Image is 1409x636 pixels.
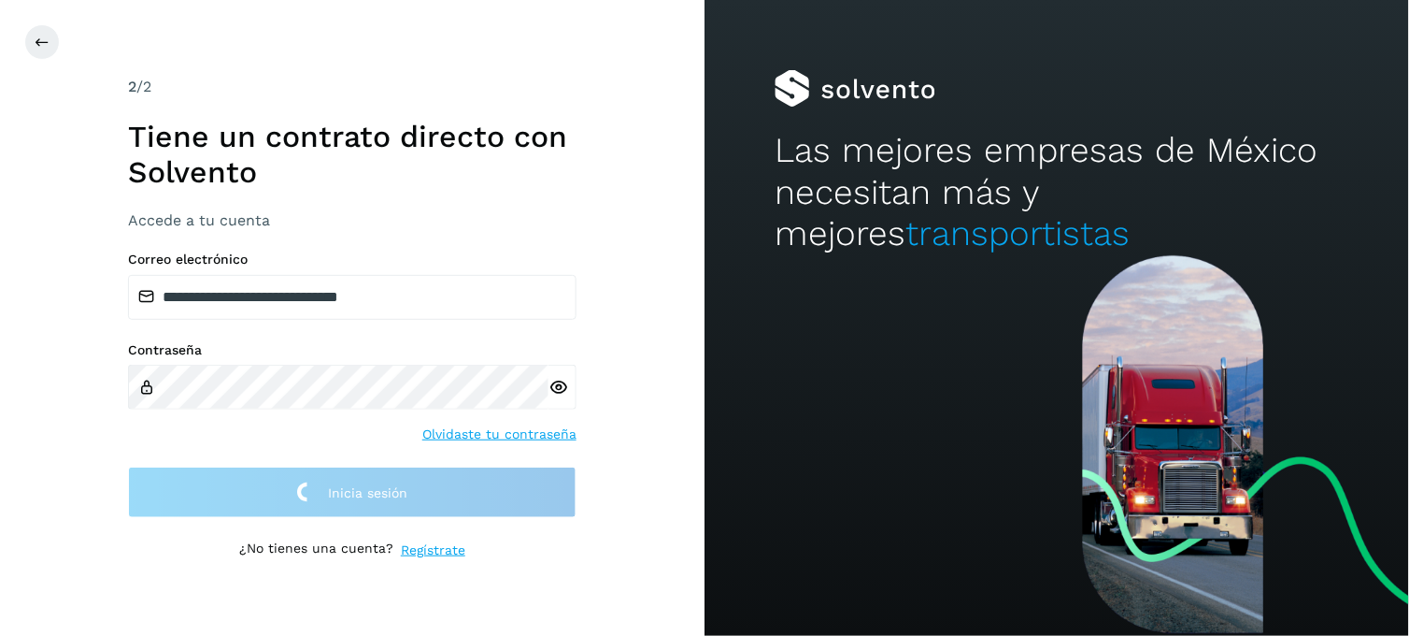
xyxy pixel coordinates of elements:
[128,211,576,229] h3: Accede a tu cuenta
[239,541,393,560] p: ¿No tienes una cuenta?
[128,119,576,191] h1: Tiene un contrato directo con Solvento
[128,78,136,95] span: 2
[905,213,1130,253] span: transportistas
[128,467,576,518] button: Inicia sesión
[128,252,576,267] label: Correo electrónico
[328,486,407,499] span: Inicia sesión
[422,425,576,444] a: Olvidaste tu contraseña
[128,342,576,358] label: Contraseña
[401,541,465,560] a: Regístrate
[128,76,576,98] div: /2
[775,130,1338,254] h2: Las mejores empresas de México necesitan más y mejores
